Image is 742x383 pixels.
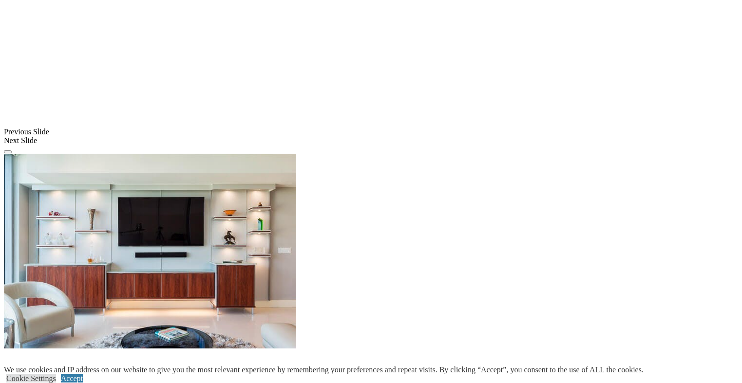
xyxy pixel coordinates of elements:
a: Cookie Settings [6,374,56,383]
a: Accept [61,374,83,383]
div: Next Slide [4,136,738,145]
div: We use cookies and IP address on our website to give you the most relevant experience by remember... [4,365,644,374]
button: Click here to pause slide show [4,150,12,153]
div: Previous Slide [4,128,738,136]
img: Banner for mobile view [4,154,296,348]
